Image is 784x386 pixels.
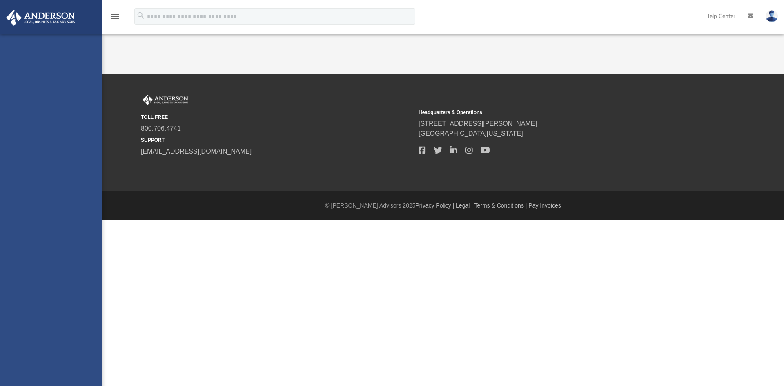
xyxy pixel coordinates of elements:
a: Privacy Policy | [416,202,454,209]
small: SUPPORT [141,136,413,144]
a: Legal | [456,202,473,209]
a: [STREET_ADDRESS][PERSON_NAME] [419,120,537,127]
div: © [PERSON_NAME] Advisors 2025 [102,201,784,210]
i: search [136,11,145,20]
a: Pay Invoices [528,202,561,209]
a: [GEOGRAPHIC_DATA][US_STATE] [419,130,523,137]
i: menu [110,11,120,21]
a: 800.706.4741 [141,125,181,132]
small: TOLL FREE [141,114,413,121]
a: Terms & Conditions | [474,202,527,209]
a: menu [110,16,120,21]
img: Anderson Advisors Platinum Portal [4,10,78,26]
img: User Pic [766,10,778,22]
small: Headquarters & Operations [419,109,690,116]
a: [EMAIL_ADDRESS][DOMAIN_NAME] [141,148,252,155]
img: Anderson Advisors Platinum Portal [141,95,190,105]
